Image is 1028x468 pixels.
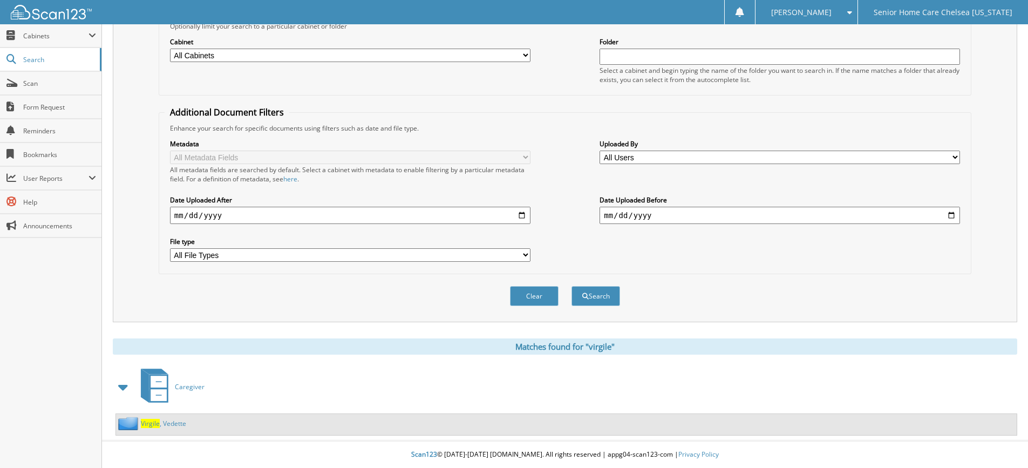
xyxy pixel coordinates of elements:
[771,9,832,16] span: [PERSON_NAME]
[170,237,530,246] label: File type
[571,286,620,306] button: Search
[678,450,719,459] a: Privacy Policy
[141,419,160,428] span: Virgile
[23,198,96,207] span: Help
[170,195,530,205] label: Date Uploaded After
[974,416,1028,468] iframe: Chat Widget
[165,124,965,133] div: Enhance your search for specific documents using filters such as date and file type.
[283,174,297,184] a: here
[600,207,960,224] input: end
[23,103,96,112] span: Form Request
[113,338,1017,355] div: Matches found for "virgile"
[874,9,1012,16] span: Senior Home Care Chelsea [US_STATE]
[165,106,289,118] legend: Additional Document Filters
[170,37,530,46] label: Cabinet
[600,139,960,148] label: Uploaded By
[23,174,88,183] span: User Reports
[510,286,559,306] button: Clear
[600,195,960,205] label: Date Uploaded Before
[23,126,96,135] span: Reminders
[23,79,96,88] span: Scan
[170,165,530,184] div: All metadata fields are searched by default. Select a cabinet with metadata to enable filtering b...
[170,139,530,148] label: Metadata
[118,417,141,430] img: folder2.png
[175,382,205,391] span: Caregiver
[411,450,437,459] span: Scan123
[600,37,960,46] label: Folder
[134,365,205,408] a: Caregiver
[165,22,965,31] div: Optionally limit your search to a particular cabinet or folder
[23,31,88,40] span: Cabinets
[11,5,92,19] img: scan123-logo-white.svg
[23,150,96,159] span: Bookmarks
[141,419,186,428] a: Virgile, Vedette
[23,221,96,230] span: Announcements
[600,66,960,84] div: Select a cabinet and begin typing the name of the folder you want to search in. If the name match...
[23,55,94,64] span: Search
[170,207,530,224] input: start
[102,442,1028,468] div: © [DATE]-[DATE] [DOMAIN_NAME]. All rights reserved | appg04-scan123-com |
